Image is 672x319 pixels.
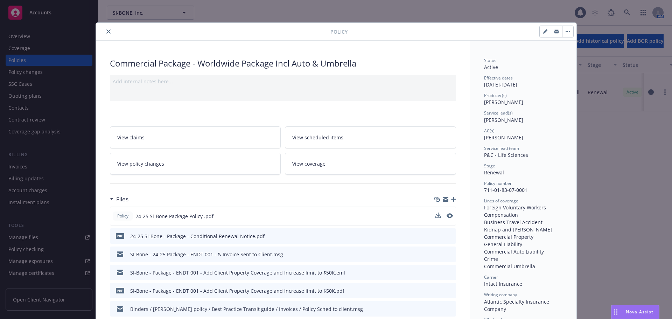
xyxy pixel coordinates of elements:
[484,292,517,298] span: Writing company
[110,195,128,204] div: Files
[130,287,344,294] div: SI-Bone - Package - ENDT 001 - Add Client Property Coverage and Increase limit to $50K.pdf
[130,251,283,258] div: SI-Bone - 24-25 Package - ENDT 001 - & Invoice Sent to Client.msg
[135,213,213,220] span: 24-25 Si-Bone Package Policy .pdf
[484,163,495,169] span: Stage
[447,213,453,220] button: preview file
[447,269,453,276] button: preview file
[436,287,441,294] button: download file
[292,134,343,141] span: View scheduled items
[330,28,348,35] span: Policy
[435,213,441,220] button: download file
[484,75,562,88] div: [DATE] - [DATE]
[484,241,562,248] div: General Liability
[484,64,498,70] span: Active
[611,305,620,319] div: Drag to move
[484,117,523,123] span: [PERSON_NAME]
[436,305,441,313] button: download file
[436,269,441,276] button: download file
[484,263,562,270] div: Commercial Umbrella
[484,233,562,241] div: Commercial Property
[130,305,363,313] div: Binders / [PERSON_NAME] policy / Best Practice Transit guide / Invoices / Policy Sched to client.msg
[611,305,659,319] button: Nova Assist
[484,187,527,193] span: 711-01-83-07-0001
[484,92,507,98] span: Producer(s)
[130,269,345,276] div: SI-Bone - Package - ENDT 001 - Add Client Property Coverage and Increase limit to $50K.eml
[447,233,453,240] button: preview file
[626,309,653,315] span: Nova Assist
[484,274,498,280] span: Carrier
[435,213,441,218] button: download file
[484,219,562,226] div: Business Travel Accident
[484,180,512,186] span: Policy number
[110,57,456,69] div: Commercial Package - Worldwide Package Incl Auto & Umbrella
[130,233,265,240] div: 24-25 Si-Bone - Package - Conditional Renewal Notice.pdf
[484,226,562,233] div: Kidnap and [PERSON_NAME]
[484,248,562,255] div: Commercial Auto Liability
[117,160,164,167] span: View policy changes
[447,305,453,313] button: preview file
[484,57,496,63] span: Status
[484,128,495,134] span: AC(s)
[116,233,124,238] span: pdf
[292,160,325,167] span: View coverage
[484,75,513,81] span: Effective dates
[117,134,145,141] span: View claims
[484,198,518,204] span: Lines of coverage
[436,233,441,240] button: download file
[484,99,523,105] span: [PERSON_NAME]
[484,110,513,116] span: Service lead(s)
[116,195,128,204] h3: Files
[484,255,562,263] div: Crime
[447,213,453,218] button: preview file
[113,78,453,85] div: Add internal notes here...
[436,251,441,258] button: download file
[484,145,519,151] span: Service lead team
[484,298,551,312] span: Atlantic Specialty Insurance Company
[285,126,456,148] a: View scheduled items
[110,153,281,175] a: View policy changes
[447,287,453,294] button: preview file
[447,251,453,258] button: preview file
[484,152,528,158] span: P&C - Life Sciences
[484,280,522,287] span: Intact Insurance
[484,204,562,219] div: Foreign Voluntary Workers Compensation
[484,169,504,176] span: Renewal
[285,153,456,175] a: View coverage
[110,126,281,148] a: View claims
[116,213,130,219] span: Policy
[484,134,523,141] span: [PERSON_NAME]
[104,27,113,36] button: close
[116,288,124,293] span: pdf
